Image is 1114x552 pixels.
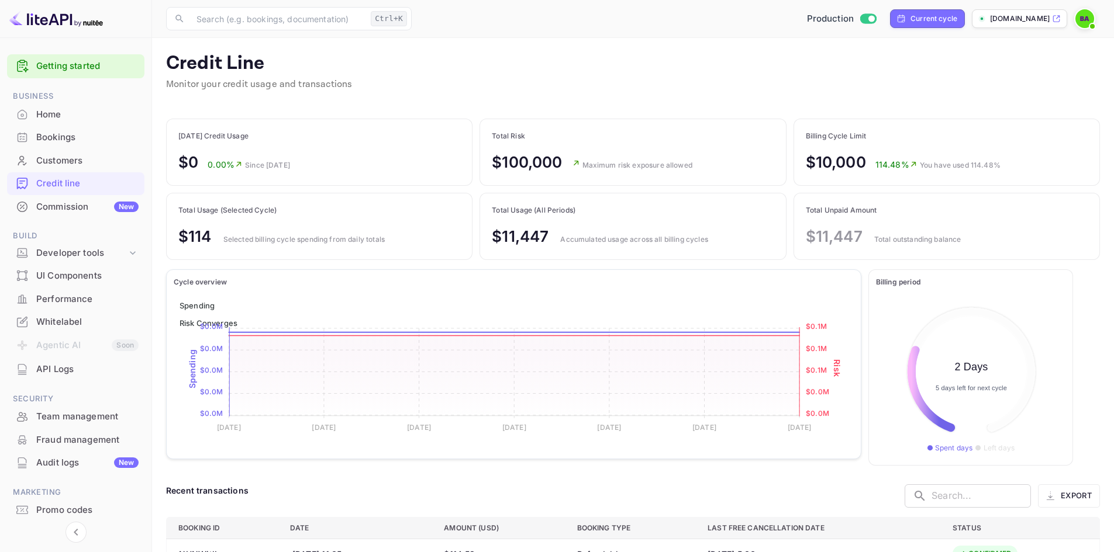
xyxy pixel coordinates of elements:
[36,177,139,190] div: Credit line
[7,288,144,310] a: Performance
[180,318,237,328] span: Risk Converges
[200,387,223,396] tspan: $0.0M
[166,52,352,75] p: Credit Line
[492,225,549,248] p: $11,447
[407,422,431,431] tspan: [DATE]
[806,322,827,331] tspan: $0.1M
[788,422,812,431] tspan: [DATE]
[217,422,241,431] tspan: [DATE]
[7,172,144,195] div: Credit line
[281,517,435,539] th: Date
[9,9,103,28] img: LiteAPI logo
[7,265,144,287] div: UI Components
[832,359,842,377] text: Risk
[7,452,144,474] div: Audit logsNew
[806,225,863,248] p: $11,447
[806,205,961,216] p: Total Unpaid Amount
[36,131,139,144] div: Bookings
[7,288,144,311] div: Performance
[7,196,144,217] a: CommissionNew
[7,230,144,242] span: Build
[7,90,144,103] span: Business
[920,160,1001,171] p: You have used 114.48%
[114,457,139,468] div: New
[7,126,144,148] a: Bookings
[975,443,1015,453] p: ● Left days
[7,150,144,172] div: Customers
[7,54,144,78] div: Getting started
[7,358,144,381] div: API Logs
[943,517,1099,539] th: Status
[312,422,336,431] tspan: [DATE]
[36,504,139,517] div: Promo codes
[36,456,139,470] div: Audit logs
[698,517,943,539] th: Last free cancellation date
[36,247,127,260] div: Developer tools
[7,429,144,450] a: Fraud management
[200,322,223,331] tspan: $0.0M
[167,517,281,539] th: Booking ID
[7,243,144,263] div: Developer tools
[36,108,139,121] div: Home
[7,486,144,499] span: Marketing
[597,422,621,431] tspan: [DATE]
[187,349,198,388] text: Spending
[7,172,144,194] a: Credit line
[36,293,139,306] div: Performance
[1075,9,1094,28] img: BitBook Admin
[223,234,385,245] p: Selected billing cycle spending from daily totals
[189,7,366,30] input: Search (e.g. bookings, documentation)
[7,196,144,218] div: CommissionNew
[802,12,881,26] div: Switch to Sandbox mode
[114,202,139,212] div: New
[806,387,829,396] tspan: $0.0M
[166,484,249,497] div: Recent transactions
[502,422,526,431] tspan: [DATE]
[434,517,567,539] th: Amount (USD)
[7,405,144,427] a: Team management
[932,484,1031,508] input: Search...
[806,365,827,374] tspan: $0.1M
[178,225,212,248] p: $114
[7,452,144,473] a: Audit logsNew
[7,265,144,286] a: UI Components
[174,277,854,287] p: Cycle overview
[36,433,139,447] div: Fraud management
[7,103,144,125] a: Home
[7,311,144,332] a: Whitelabel
[492,151,562,173] p: $100,000
[7,358,144,380] a: API Logs
[692,422,716,431] tspan: [DATE]
[876,277,1065,287] p: Billing period
[7,393,144,405] span: Security
[180,301,215,310] span: Spending
[582,160,692,171] p: Maximum risk exposure allowed
[178,131,290,141] p: [DATE] Credit Usage
[166,78,352,92] p: Monitor your credit usage and transactions
[178,205,385,216] p: Total Usage (Selected Cycle)
[927,443,973,453] p: ● Spent days
[806,131,1001,141] p: Billing Cycle Limit
[36,60,139,73] a: Getting started
[7,405,144,428] div: Team management
[7,499,144,520] a: Promo codes
[200,343,223,352] tspan: $0.0M
[7,429,144,452] div: Fraud management
[492,131,692,141] p: Total Risk
[875,158,918,171] p: 114.48%
[806,151,866,173] p: $10,000
[560,234,708,245] p: Accumulated usage across all billing cycles
[568,517,699,539] th: Booking Type
[1038,484,1100,508] button: Export
[208,158,243,171] p: 0.00%
[36,154,139,168] div: Customers
[36,410,139,423] div: Team management
[65,522,87,543] button: Collapse navigation
[492,205,708,216] p: Total Usage (All Periods)
[910,13,957,24] div: Current cycle
[806,409,829,418] tspan: $0.0M
[245,160,290,171] p: Since [DATE]
[7,150,144,171] a: Customers
[7,499,144,522] div: Promo codes
[36,200,139,214] div: Commission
